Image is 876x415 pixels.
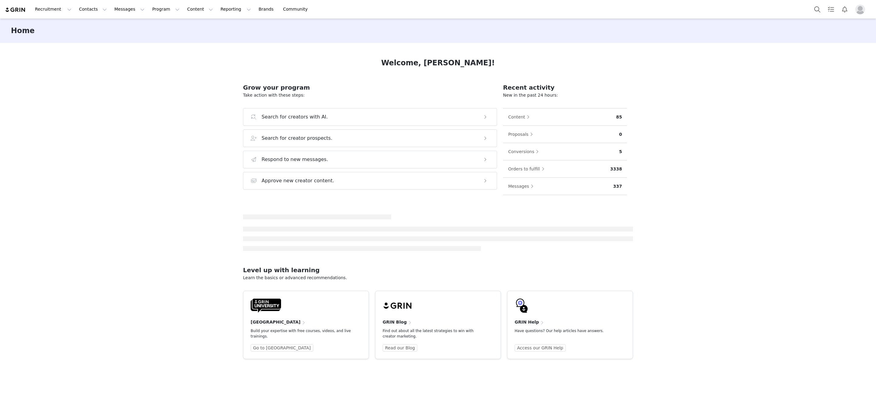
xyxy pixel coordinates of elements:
h2: Grow your program [243,83,497,92]
img: GRIN-help-icon.svg [515,298,529,313]
button: Messages [508,181,537,191]
button: Contacts [75,2,110,16]
button: Respond to new messages. [243,151,497,168]
a: Go to [GEOGRAPHIC_DATA] [251,344,313,352]
h4: GRIN Blog [383,319,407,325]
p: Learn the basics or advanced recommendations. [243,275,633,281]
button: Search for creator prospects. [243,129,497,147]
h2: Level up with learning [243,266,633,275]
button: Search [811,2,824,16]
p: Build your expertise with free courses, videos, and live trainings. [251,328,352,339]
button: Search for creators with AI. [243,108,497,126]
button: Program [148,2,183,16]
a: Read our Blog [383,344,417,352]
img: grin logo [5,7,26,13]
h3: Approve new creator content. [262,177,334,184]
a: Tasks [824,2,838,16]
button: Approve new creator content. [243,172,497,190]
h3: Search for creators with AI. [262,113,328,121]
p: Have questions? Our help articles have answers. [515,328,616,334]
button: Messages [111,2,148,16]
p: Take action with these steps: [243,92,497,98]
h4: GRIN Help [515,319,539,325]
h3: Search for creator prospects. [262,135,332,142]
h4: [GEOGRAPHIC_DATA] [251,319,301,325]
h3: Home [11,25,35,36]
h3: Respond to new messages. [262,156,328,163]
button: Reporting [217,2,255,16]
a: Brands [255,2,279,16]
h1: Welcome, [PERSON_NAME]! [381,57,495,68]
p: 3338 [610,166,622,172]
p: 0 [619,131,622,138]
button: Notifications [838,2,851,16]
p: Find out about all the latest strategies to win with creator marketing. [383,328,484,339]
button: Orders to fulfill [508,164,547,174]
button: Content [183,2,217,16]
p: 85 [616,114,622,120]
button: Recruitment [31,2,75,16]
a: Access our GRIN Help [515,344,566,352]
a: Community [280,2,314,16]
button: Conversions [508,147,542,156]
p: 337 [613,183,622,190]
button: Content [508,112,533,122]
button: Profile [852,5,871,14]
button: Proposals [508,129,536,139]
h2: Recent activity [503,83,627,92]
p: New in the past 24 hours: [503,92,627,98]
img: placeholder-profile.jpg [855,5,865,14]
p: 5 [619,149,622,155]
img: GRIN-University-Logo-Black.svg [251,298,281,313]
img: grin-logo-black.svg [383,298,413,313]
